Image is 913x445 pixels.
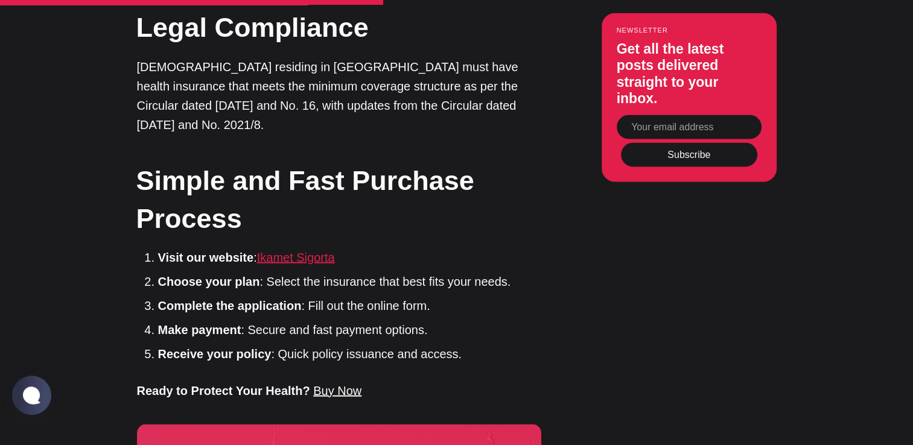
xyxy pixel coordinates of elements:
h3: Get all the latest posts delivered straight to your inbox. [617,40,762,107]
button: Subscribe [621,143,757,167]
strong: Make payment [158,323,241,336]
li: : [158,248,541,267]
strong: Ready to Protect Your Health? [137,384,310,397]
a: Buy Now [313,384,361,397]
strong: Visit our website [158,251,254,264]
strong: Choose your plan [158,275,260,288]
h2: Simple and Fast Purchase Process [136,162,541,238]
input: Your email address [617,115,762,139]
p: [DEMOGRAPHIC_DATA] residing in [GEOGRAPHIC_DATA] must have health insurance that meets the minimu... [137,57,541,134]
strong: Complete the application [158,299,302,312]
li: : Select the insurance that best fits your needs. [158,273,541,291]
li: : Secure and fast payment options. [158,321,541,339]
li: : Quick policy issuance and access. [158,345,541,363]
h2: Legal Compliance [136,8,541,46]
a: Ikamet Sigorta [257,251,335,264]
strong: Receive your policy [158,347,272,361]
small: Newsletter [617,27,762,34]
li: : Fill out the online form. [158,297,541,315]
